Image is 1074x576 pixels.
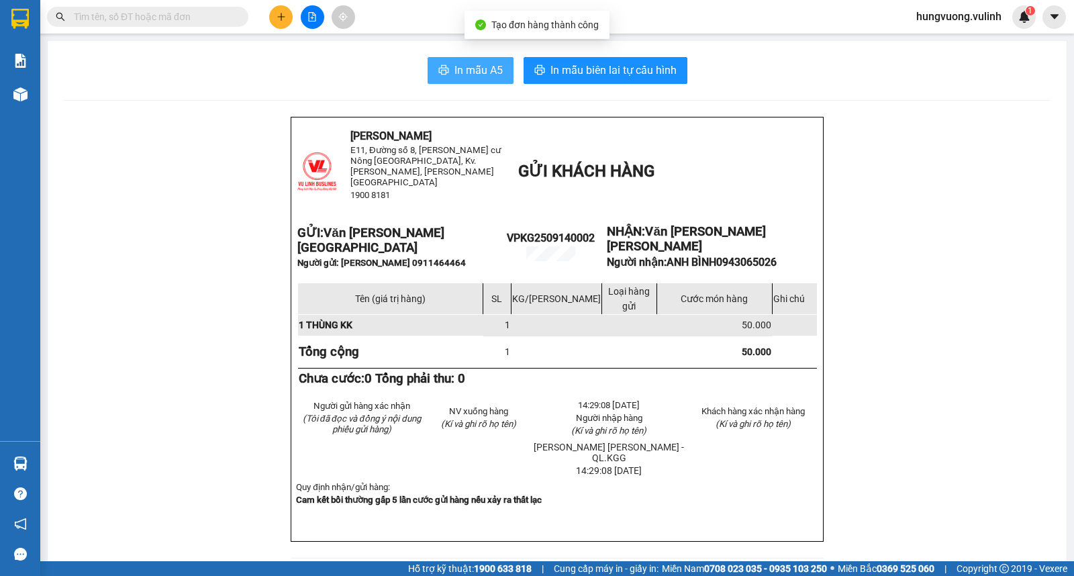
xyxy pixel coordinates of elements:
[877,563,934,574] strong: 0369 525 060
[944,561,946,576] span: |
[576,413,642,423] span: Người nhập hàng
[607,224,765,254] strong: NHẬN:
[742,346,771,357] span: 50.000
[441,419,516,429] span: (Kí và ghi rõ họ tên)
[906,8,1012,25] span: hungvuong.vulinh
[534,442,684,463] span: [PERSON_NAME] [PERSON_NAME] - QL.KGG
[571,426,646,436] span: (Kí và ghi rõ họ tên)
[13,54,28,68] img: solution-icon
[296,482,389,492] span: Quy định nhận/gửi hàng:
[772,283,817,314] td: Ghi chú
[454,62,503,79] span: In mẫu A5
[408,561,532,576] span: Hỗ trợ kỹ thuật:
[299,371,465,386] strong: Chưa cước:
[607,256,777,269] strong: Người nhận:
[13,457,28,471] img: warehouse-icon
[602,283,657,314] td: Loại hàng gửi
[550,62,677,79] span: In mẫu biên lai tự cấu hình
[1028,6,1032,15] span: 1
[505,320,510,330] span: 1
[656,283,772,314] td: Cước món hàng
[338,12,348,21] span: aim
[507,232,595,244] span: VPKG2509140002
[296,495,542,505] strong: Cam kết bồi thường gấp 5 lần cước gửi hàng nếu xảy ra thất lạc
[662,561,827,576] span: Miền Nam
[704,563,827,574] strong: 0708 023 035 - 0935 103 250
[13,87,28,101] img: warehouse-icon
[332,5,355,29] button: aim
[474,563,532,574] strong: 1900 633 818
[6,99,17,110] span: phone
[313,401,410,411] span: Người gửi hàng xác nhận
[299,344,359,359] strong: Tổng cộng
[578,400,640,410] span: 14:29:08 [DATE]
[297,226,444,255] span: Văn [PERSON_NAME][GEOGRAPHIC_DATA]
[11,9,29,29] img: logo-vxr
[475,19,486,30] span: check-circle
[350,190,390,200] span: 1900 8181
[1048,11,1061,23] span: caret-down
[77,9,190,26] b: [PERSON_NAME]
[364,371,465,386] span: 0 Tổng phải thu: 0
[14,548,27,561] span: message
[297,152,337,191] img: logo
[483,283,511,314] td: SL
[307,12,317,21] span: file-add
[297,258,466,268] span: Người gửi: [PERSON_NAME] 0911464464
[505,346,510,357] span: 1
[1026,6,1035,15] sup: 1
[77,32,88,43] span: environment
[438,64,449,77] span: printer
[511,283,602,314] td: KG/[PERSON_NAME]
[269,5,293,29] button: plus
[298,283,483,314] td: Tên (giá trị hàng)
[576,465,642,476] span: 14:29:08 [DATE]
[524,57,687,84] button: printerIn mẫu biên lai tự cấu hình
[428,57,514,84] button: printerIn mẫu A5
[6,30,256,97] li: E11, Đường số 8, [PERSON_NAME] cư Nông [GEOGRAPHIC_DATA], Kv.[PERSON_NAME], [PERSON_NAME][GEOGRAP...
[301,5,324,29] button: file-add
[6,6,73,73] img: logo.jpg
[14,518,27,530] span: notification
[518,162,654,181] span: GỬI KHÁCH HÀNG
[534,64,545,77] span: printer
[56,12,65,21] span: search
[6,97,256,113] li: 1900 8181
[999,564,1009,573] span: copyright
[277,12,286,21] span: plus
[716,419,791,429] span: (Kí và ghi rõ họ tên)
[297,226,444,255] strong: GỬI:
[667,256,777,269] span: ANH BÌNH
[449,406,508,416] span: NV xuống hàng
[838,561,934,576] span: Miền Bắc
[1042,5,1066,29] button: caret-down
[74,9,232,24] input: Tìm tên, số ĐT hoặc mã đơn
[830,566,834,571] span: ⚪️
[491,19,599,30] span: Tạo đơn hàng thành công
[350,145,501,187] span: E11, Đường số 8, [PERSON_NAME] cư Nông [GEOGRAPHIC_DATA], Kv.[PERSON_NAME], [PERSON_NAME][GEOGRAP...
[607,224,765,254] span: Văn [PERSON_NAME] [PERSON_NAME]
[303,414,421,434] em: (Tôi đã đọc và đồng ý nội dung phiếu gửi hàng)
[716,256,777,269] span: 0943065026
[350,130,432,142] span: [PERSON_NAME]
[542,561,544,576] span: |
[701,406,805,416] span: Khách hàng xác nhận hàng
[14,487,27,500] span: question-circle
[742,320,771,330] span: 50.000
[299,320,352,330] span: 1 THÙNG KK
[554,561,658,576] span: Cung cấp máy in - giấy in:
[1018,11,1030,23] img: icon-new-feature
